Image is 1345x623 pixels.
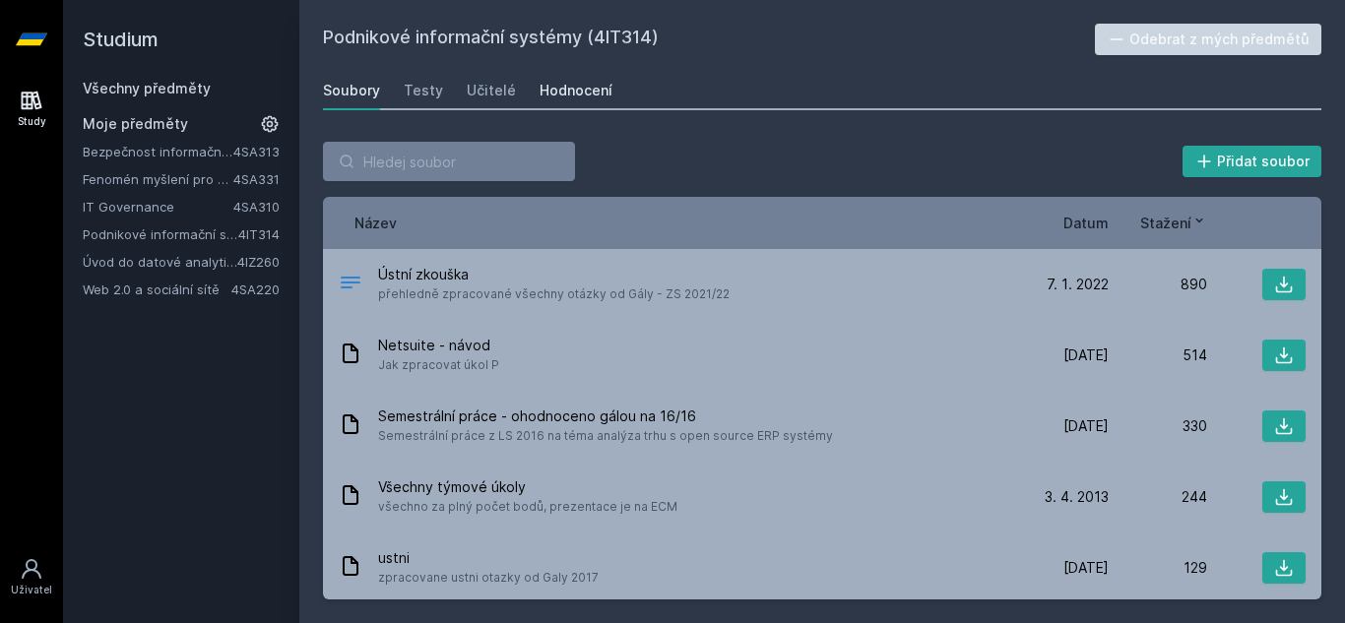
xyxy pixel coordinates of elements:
span: Semestrální práce - ohodnoceno gálou na 16/16 [378,406,833,426]
a: IT Governance [83,197,233,217]
a: Study [4,79,59,139]
div: Study [18,114,46,129]
span: Stažení [1140,213,1191,233]
button: Stažení [1140,213,1207,233]
span: ustni [378,548,599,568]
a: Učitelé [467,71,516,110]
span: Ústní zkouška [378,265,730,284]
a: 4IT314 [238,226,280,242]
span: 7. 1. 2022 [1047,275,1109,294]
a: Uživatel [4,547,59,607]
a: Bezpečnost informačních systémů [83,142,233,161]
div: 890 [1109,275,1207,294]
a: Úvod do datové analytiky [83,252,237,272]
span: Semestrální práce z LS 2016 na téma analýza trhu s open source ERP systémy [378,426,833,446]
a: Hodnocení [540,71,612,110]
span: přehledně zpracované všechny otázky od Gály - ZS 2021/22 [378,284,730,304]
a: Web 2.0 a sociální sítě [83,280,231,299]
span: Moje předměty [83,114,188,134]
span: [DATE] [1063,345,1109,365]
h2: Podnikové informační systémy (4IT314) [323,24,1095,55]
div: 330 [1109,416,1207,436]
span: Jak zpracovat úkol P [378,355,499,375]
div: 514 [1109,345,1207,365]
div: Uživatel [11,583,52,597]
a: 4SA313 [233,144,280,159]
a: Fenomén myšlení pro manažery [83,169,233,189]
a: 4IZ260 [237,254,280,270]
a: Soubory [323,71,380,110]
a: 4SA310 [233,199,280,215]
button: Datum [1063,213,1109,233]
div: Testy [404,81,443,100]
span: všechno za plný počet bodů, prezentace je na ECM [378,497,677,517]
span: Všechny týmové úkoly [378,477,677,497]
a: Testy [404,71,443,110]
input: Hledej soubor [323,142,575,181]
a: 4SA220 [231,281,280,297]
a: Podnikové informační systémy [83,224,238,244]
span: 3. 4. 2013 [1045,487,1109,507]
div: Soubory [323,81,380,100]
span: [DATE] [1063,558,1109,578]
button: Odebrat z mých předmětů [1095,24,1322,55]
a: Všechny předměty [83,80,211,96]
span: Netsuite - návod [378,336,499,355]
div: 244 [1109,487,1207,507]
a: 4SA331 [233,171,280,187]
span: zpracovane ustni otazky od Galy 2017 [378,568,599,588]
div: .DOCX [339,271,362,299]
div: 129 [1109,558,1207,578]
button: Název [354,213,397,233]
div: Učitelé [467,81,516,100]
div: Hodnocení [540,81,612,100]
span: [DATE] [1063,416,1109,436]
button: Přidat soubor [1183,146,1322,177]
